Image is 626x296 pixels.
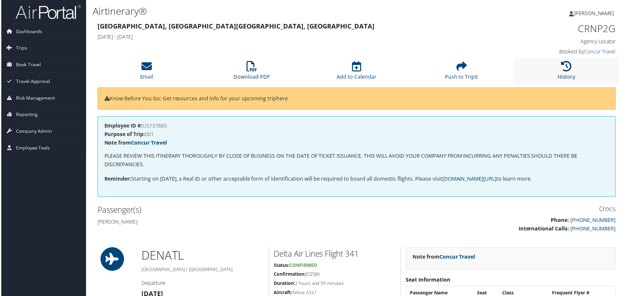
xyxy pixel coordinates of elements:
[15,40,26,56] span: Trips
[443,176,497,183] a: [DOMAIN_NAME][URL]
[446,65,479,81] a: Push to Tripit
[15,23,41,40] span: Dashboards
[103,131,144,138] strong: Purpose of Trip:
[274,263,289,269] strong: Status:
[570,3,622,23] a: [PERSON_NAME]
[440,254,476,262] a: Concur Travel
[141,248,264,265] h1: DEN ATL
[559,65,577,81] a: History
[141,267,264,274] h5: [GEOGRAPHIC_DATA] / [GEOGRAPHIC_DATA]
[494,22,617,35] h1: CRNP2G
[572,217,617,225] a: [PHONE_NUMBER]
[494,38,617,45] h4: Agency Locator
[103,132,610,137] h4: 001
[92,4,445,18] h1: Airtinerary®
[15,107,36,123] span: Reporting
[97,22,375,30] strong: [GEOGRAPHIC_DATA], [GEOGRAPHIC_DATA] [GEOGRAPHIC_DATA], [GEOGRAPHIC_DATA]
[103,176,131,183] strong: Reminder:
[362,205,617,214] h3: Crocs
[274,249,396,261] h2: Delta Air Lines Flight 341
[103,95,610,103] p: Know Before You Go: Get resources and info for your upcoming trip
[103,152,610,169] p: PLEASE REVIEW THIS ITINERARY THOROUGHLY BY CLOSE OF BUSINESS ON THE DATE OF TICKET ISSUANCE. THIS...
[103,176,610,184] p: Starting on [DATE], a Real ID or other acceptable form of identification will be required to boar...
[289,263,317,269] span: Confirmed
[14,4,80,20] img: airportal-logo.png
[413,254,476,262] strong: Note from
[15,140,49,157] span: Employee Tools
[141,281,264,288] h4: Departure
[572,226,617,233] a: [PHONE_NUMBER]
[103,140,166,147] strong: Note from
[520,226,570,233] strong: International Calls:
[130,140,166,147] a: Concur Travel
[337,65,377,81] a: Add to Calendar
[103,123,142,130] strong: Employee ID #:
[274,272,396,279] h5: JOZ9JN
[276,95,288,102] a: here
[139,65,153,81] a: Email
[494,48,617,55] h4: Booked by
[274,281,295,287] strong: Duration:
[15,57,40,73] span: Book Travel
[233,65,270,81] a: Download PDF
[274,272,305,278] strong: Confirmation:
[97,33,485,41] h4: [DATE] - [DATE]
[552,217,570,225] strong: Phone:
[15,90,54,107] span: Risk Management
[97,205,352,216] h2: Passenger(s)
[585,48,617,55] a: Concur Travel
[274,281,396,288] h5: 2 hours and 59 minutes
[15,124,51,140] span: Company Admin
[97,219,352,226] h4: [PERSON_NAME]
[406,277,451,285] strong: Seat Information
[15,73,49,90] span: Travel Approval
[103,124,610,129] h4: US137665
[575,10,616,17] span: [PERSON_NAME]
